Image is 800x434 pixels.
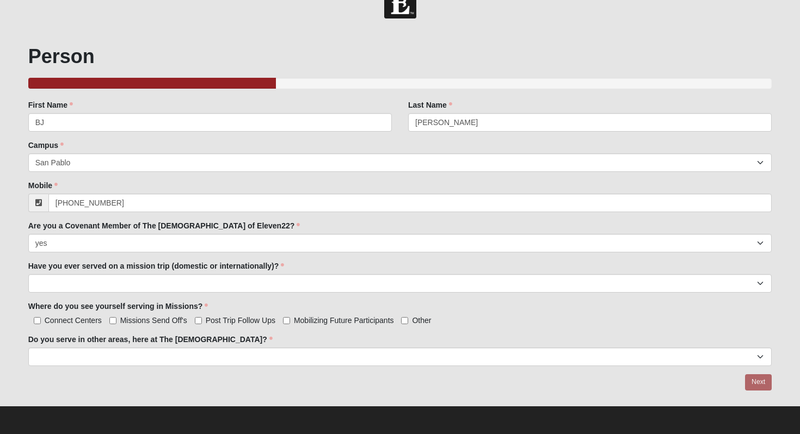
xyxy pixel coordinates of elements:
span: Missions Send Off's [120,316,187,325]
label: First Name [28,100,73,110]
span: Post Trip Follow Ups [206,316,275,325]
label: Are you a Covenant Member of The [DEMOGRAPHIC_DATA] of Eleven22? [28,220,300,231]
label: Where do you see yourself serving in Missions? [28,301,208,312]
input: Connect Centers [34,317,41,324]
label: Campus [28,140,64,151]
input: Missions Send Off's [109,317,116,324]
span: Other [412,316,431,325]
label: Last Name [408,100,452,110]
h1: Person [28,45,772,68]
span: Mobilizing Future Participants [294,316,394,325]
input: Post Trip Follow Ups [195,317,202,324]
span: Connect Centers [45,316,102,325]
label: Do you serve in other areas, here at The [DEMOGRAPHIC_DATA]? [28,334,273,345]
input: Other [401,317,408,324]
label: Mobile [28,180,58,191]
input: Mobilizing Future Participants [283,317,290,324]
label: Have you ever served on a mission trip (domestic or internationally)? [28,261,285,271]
